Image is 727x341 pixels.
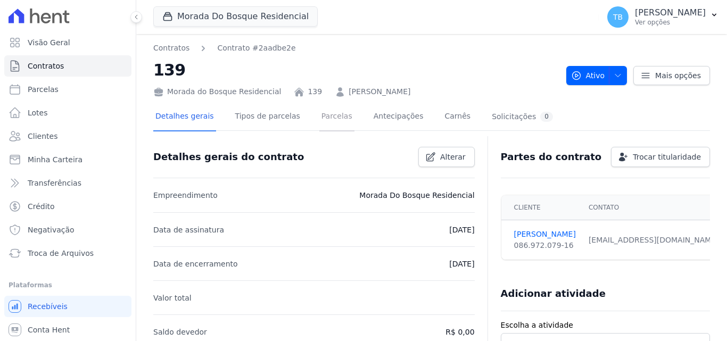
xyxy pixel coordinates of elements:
[613,13,623,21] span: TB
[153,326,207,338] p: Saldo devedor
[371,103,426,131] a: Antecipações
[501,195,582,220] th: Cliente
[4,126,131,147] a: Clientes
[349,86,410,97] a: [PERSON_NAME]
[319,103,354,131] a: Parcelas
[153,103,216,131] a: Detalhes gerais
[28,201,55,212] span: Crédito
[153,86,281,97] div: Morada do Bosque Residencial
[4,296,131,317] a: Recebíveis
[501,151,602,163] h3: Partes do contrato
[28,301,68,312] span: Recebíveis
[4,79,131,100] a: Parcelas
[4,196,131,217] a: Crédito
[28,248,94,259] span: Troca de Arquivos
[153,43,189,54] a: Contratos
[490,103,555,131] a: Solicitações0
[635,18,706,27] p: Ver opções
[633,66,710,85] a: Mais opções
[449,257,474,270] p: [DATE]
[4,219,131,240] a: Negativação
[4,172,131,194] a: Transferências
[633,152,701,162] span: Trocar titularidade
[635,7,706,18] p: [PERSON_NAME]
[449,223,474,236] p: [DATE]
[28,107,48,118] span: Lotes
[28,131,57,142] span: Clientes
[153,58,558,82] h2: 139
[514,229,576,240] a: [PERSON_NAME]
[501,287,606,300] h3: Adicionar atividade
[571,66,605,85] span: Ativo
[153,223,224,236] p: Data de assinatura
[501,320,710,331] label: Escolha a atividade
[28,154,82,165] span: Minha Carteira
[4,243,131,264] a: Troca de Arquivos
[582,195,725,220] th: Contato
[540,112,553,122] div: 0
[28,178,81,188] span: Transferências
[4,55,131,77] a: Contratos
[599,2,727,32] button: TB [PERSON_NAME] Ver opções
[514,240,576,251] div: 086.972.079-16
[4,149,131,170] a: Minha Carteira
[153,6,318,27] button: Morada Do Bosque Residencial
[442,103,473,131] a: Carnês
[418,147,475,167] a: Alterar
[440,152,466,162] span: Alterar
[445,326,474,338] p: R$ 0,00
[9,279,127,292] div: Plataformas
[308,86,322,97] a: 139
[153,189,218,202] p: Empreendimento
[4,102,131,123] a: Lotes
[28,325,70,335] span: Conta Hent
[153,151,304,163] h3: Detalhes gerais do contrato
[655,70,701,81] span: Mais opções
[566,66,627,85] button: Ativo
[4,319,131,340] a: Conta Hent
[4,32,131,53] a: Visão Geral
[28,84,59,95] span: Parcelas
[233,103,302,131] a: Tipos de parcelas
[153,43,296,54] nav: Breadcrumb
[217,43,295,54] a: Contrato #2aadbe2e
[28,224,75,235] span: Negativação
[492,112,553,122] div: Solicitações
[28,61,64,71] span: Contratos
[153,257,238,270] p: Data de encerramento
[153,43,558,54] nav: Breadcrumb
[589,235,719,246] div: [EMAIL_ADDRESS][DOMAIN_NAME]
[28,37,70,48] span: Visão Geral
[611,147,710,167] a: Trocar titularidade
[153,292,192,304] p: Valor total
[359,189,474,202] p: Morada Do Bosque Residencial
